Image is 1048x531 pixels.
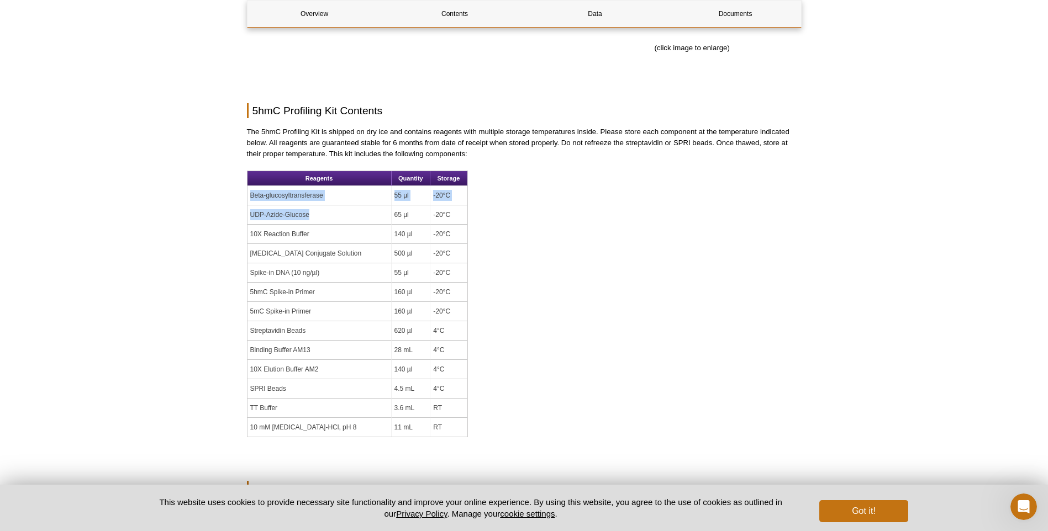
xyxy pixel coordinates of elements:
[247,205,392,225] td: UDP-Azide-Glucose
[247,418,392,437] td: 10 mM [MEDICAL_DATA]-HCl, pH 8
[430,379,467,399] td: 4°C
[247,341,392,360] td: Binding Buffer AM13
[430,399,467,418] td: RT
[583,39,802,54] p: (click image to enlarge)
[247,126,802,160] p: The 5hmC Profiling Kit is shipped on dry ice and contains reagents with multiple storage temperat...
[430,341,467,360] td: 4°C
[247,283,392,302] td: 5hmC Spike-in Primer
[430,302,467,321] td: -20°C
[500,509,555,518] button: cookie settings
[392,379,431,399] td: 4.5 mL
[392,225,431,244] td: 140 µl
[247,103,802,118] h2: 5hmC Profiling Kit Contents
[430,244,467,263] td: -20°C
[247,481,802,496] h2: 5hmC Profiling Kit Data
[392,263,431,283] td: 55 µl
[247,1,382,27] a: Overview
[392,418,431,437] td: 11 mL
[528,1,662,27] a: Data
[247,321,392,341] td: Streptavidin Beads
[247,360,392,379] td: 10X Elution Buffer AM2
[392,321,431,341] td: 620 µl
[668,1,803,27] a: Documents
[392,171,431,186] th: Quantity
[247,379,392,399] td: SPRI Beads
[396,509,447,518] a: Privacy Policy
[392,302,431,321] td: 160 µl
[247,302,392,321] td: 5mC Spike-in Primer
[247,263,392,283] td: Spike-in DNA (10 ng/µl)
[819,500,908,522] button: Got it!
[1010,493,1037,520] iframe: Intercom live chat
[430,321,467,341] td: 4°C
[140,496,802,519] p: This website uses cookies to provide necessary site functionality and improve your online experie...
[430,205,467,225] td: -20°C
[430,171,467,186] th: Storage
[392,205,431,225] td: 65 µl
[247,225,392,244] td: 10X Reaction Buffer
[392,186,431,205] td: 55 µl
[392,341,431,360] td: 28 mL
[430,225,467,244] td: -20°C
[388,1,522,27] a: Contents
[247,171,392,186] th: Reagents
[430,186,467,205] td: -20°C
[392,283,431,302] td: 160 µl
[430,263,467,283] td: -20°C
[247,186,392,205] td: Beta-glucosyltransferase
[392,244,431,263] td: 500 µl
[392,360,431,379] td: 140 µl
[430,360,467,379] td: 4°C
[392,399,431,418] td: 3.6 mL
[247,244,392,263] td: [MEDICAL_DATA] Conjugate Solution
[430,418,467,437] td: RT
[430,283,467,302] td: -20°C
[247,399,392,418] td: TT Buffer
